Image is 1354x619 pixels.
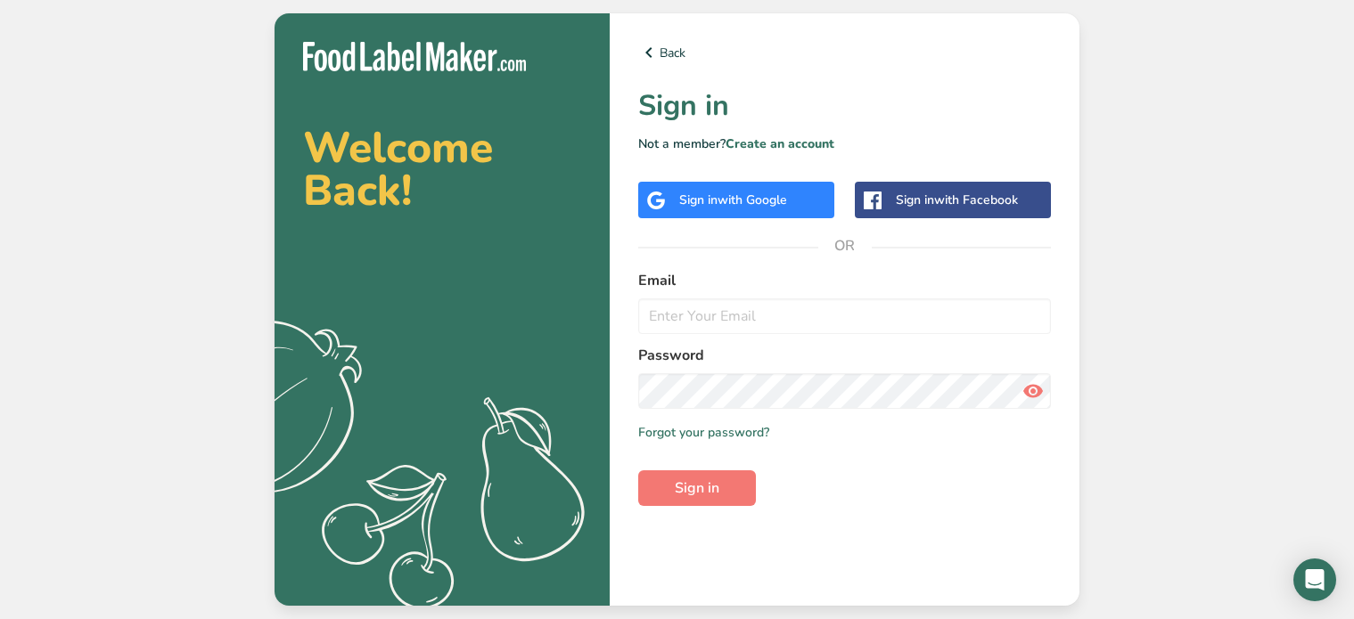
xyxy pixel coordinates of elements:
h2: Welcome Back! [303,126,581,212]
button: Sign in [638,470,756,506]
h1: Sign in [638,85,1051,127]
input: Enter Your Email [638,298,1051,334]
span: with Google [718,191,787,208]
div: Open Intercom Messenger [1293,558,1336,601]
label: Password [638,345,1051,366]
span: Sign in [675,477,719,499]
img: Food Label Maker [303,42,526,71]
a: Forgot your password? [638,423,769,442]
label: Email [638,270,1051,291]
a: Back [638,42,1051,63]
span: OR [818,219,872,273]
a: Create an account [726,135,834,152]
span: with Facebook [934,191,1018,208]
div: Sign in [679,191,787,209]
div: Sign in [896,191,1018,209]
p: Not a member? [638,134,1051,153]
